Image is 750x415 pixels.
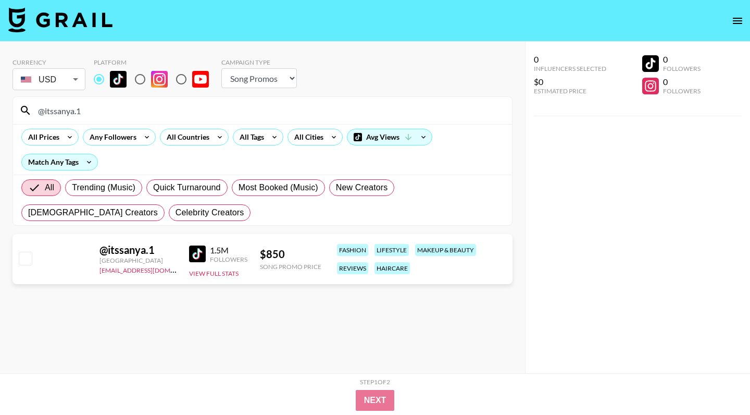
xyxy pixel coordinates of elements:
span: Quick Turnaround [153,181,221,194]
a: [EMAIL_ADDRESS][DOMAIN_NAME] [99,264,204,274]
div: Followers [663,65,701,72]
span: Most Booked (Music) [239,181,318,194]
span: All [45,181,54,194]
img: YouTube [192,71,209,88]
span: Trending (Music) [72,181,135,194]
div: Estimated Price [534,87,606,95]
div: Match Any Tags [22,154,97,170]
div: 0 [663,77,701,87]
div: Avg Views [347,129,432,145]
div: 1.5M [210,245,247,255]
img: Instagram [151,71,168,88]
div: Followers [663,87,701,95]
span: New Creators [336,181,388,194]
div: Currency [12,58,85,66]
img: Grail Talent [8,7,113,32]
div: All Prices [22,129,61,145]
div: All Cities [288,129,326,145]
div: Followers [210,255,247,263]
img: TikTok [110,71,127,88]
div: Platform [94,58,217,66]
div: Any Followers [83,129,139,145]
span: [DEMOGRAPHIC_DATA] Creators [28,206,158,219]
div: USD [15,70,83,89]
div: Step 1 of 2 [360,378,390,386]
div: 0 [534,54,606,65]
div: All Countries [160,129,211,145]
div: lifestyle [374,244,409,256]
button: Next [356,390,395,411]
input: Search by User Name [32,102,506,119]
div: haircare [374,262,410,274]
iframe: Drift Widget Chat Controller [698,363,737,402]
div: Influencers Selected [534,65,606,72]
div: All Tags [233,129,266,145]
div: Campaign Type [221,58,297,66]
img: TikTok [189,246,206,262]
button: open drawer [727,10,748,31]
div: makeup & beauty [415,244,476,256]
div: $ 850 [260,248,321,261]
button: View Full Stats [189,270,239,277]
div: reviews [337,262,368,274]
div: 0 [663,54,701,65]
div: Song Promo Price [260,263,321,271]
div: @ itssanya.1 [99,243,177,257]
div: fashion [337,244,368,256]
div: [GEOGRAPHIC_DATA] [99,257,177,264]
div: $0 [534,77,606,87]
span: Celebrity Creators [176,206,244,219]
